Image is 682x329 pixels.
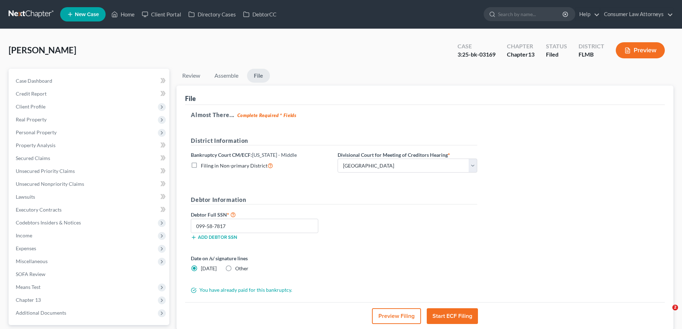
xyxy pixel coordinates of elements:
span: [DATE] [201,265,217,271]
div: Chapter [507,42,535,50]
label: Bankruptcy Court CM/ECF: [191,151,297,159]
label: Divisional Court for Meeting of Creditors Hearing [338,151,450,159]
a: Executory Contracts [10,203,169,216]
span: Unsecured Priority Claims [16,168,75,174]
span: 2 [672,305,678,310]
span: Executory Contracts [16,207,62,213]
a: Case Dashboard [10,74,169,87]
a: Client Portal [138,8,185,21]
button: Preview Filing [372,308,421,324]
a: Review [176,69,206,83]
div: File [185,94,196,103]
h5: Almost There... [191,111,659,119]
input: XXX-XX-XXXX [191,219,318,233]
a: File [247,69,270,83]
a: Home [108,8,138,21]
a: Property Analysis [10,139,169,152]
a: Credit Report [10,87,169,100]
a: Unsecured Priority Claims [10,165,169,178]
a: Help [576,8,600,21]
h5: District Information [191,136,477,145]
span: Client Profile [16,103,45,110]
div: Chapter [507,50,535,59]
span: Additional Documents [16,310,66,316]
span: Filing in Non-primary District [201,163,267,169]
span: Personal Property [16,129,57,135]
span: Income [16,232,32,238]
div: FLMB [579,50,604,59]
span: Codebtors Insiders & Notices [16,219,81,226]
span: Means Test [16,284,40,290]
iframe: Intercom live chat [658,305,675,322]
div: District [579,42,604,50]
span: Case Dashboard [16,78,52,84]
a: Secured Claims [10,152,169,165]
span: Secured Claims [16,155,50,161]
div: You have already paid for this bankruptcy. [187,286,481,294]
span: Lawsuits [16,194,35,200]
strong: Complete Required * Fields [237,112,296,118]
a: Directory Cases [185,8,240,21]
span: Expenses [16,245,36,251]
div: Filed [546,50,567,59]
span: 13 [528,51,535,58]
span: Chapter 13 [16,297,41,303]
div: Status [546,42,567,50]
input: Search by name... [498,8,564,21]
span: Unsecured Nonpriority Claims [16,181,84,187]
span: Credit Report [16,91,47,97]
a: Consumer Law Attorneys [600,8,673,21]
a: Lawsuits [10,190,169,203]
span: New Case [75,12,99,17]
button: Start ECF Filing [427,308,478,324]
span: Other [235,265,248,271]
div: Case [458,42,495,50]
button: Preview [616,42,665,58]
h5: Debtor Information [191,195,477,204]
label: Debtor Full SSN [187,210,334,219]
a: Unsecured Nonpriority Claims [10,178,169,190]
span: [US_STATE] - Middle [252,152,297,158]
span: Property Analysis [16,142,55,148]
a: Assemble [209,69,244,83]
label: Date on /s/ signature lines [191,255,330,262]
a: SOFA Review [10,268,169,281]
span: SOFA Review [16,271,45,277]
button: Add debtor SSN [191,234,237,240]
span: [PERSON_NAME] [9,45,76,55]
span: Real Property [16,116,47,122]
span: Miscellaneous [16,258,48,264]
div: 3:25-bk-03169 [458,50,495,59]
a: DebtorCC [240,8,280,21]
